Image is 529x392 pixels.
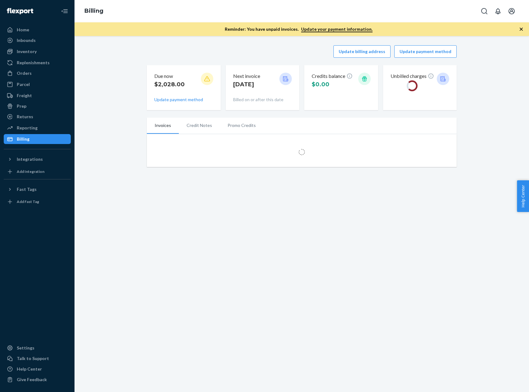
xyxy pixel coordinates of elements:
[394,45,457,58] button: Update payment method
[17,125,38,131] div: Reporting
[4,91,71,101] a: Freight
[17,48,37,55] div: Inventory
[225,26,373,32] p: Reminder: You have unpaid invoices.
[312,73,353,80] p: Credits balance
[4,101,71,111] a: Prep
[4,354,71,363] button: Talk to Support
[17,81,30,88] div: Parcel
[4,197,71,207] a: Add Fast Tag
[4,167,71,177] a: Add Integration
[7,8,33,14] img: Flexport logo
[4,47,71,56] a: Inventory
[4,123,71,133] a: Reporting
[17,199,39,204] div: Add Fast Tag
[333,45,391,58] button: Update billing address
[17,114,33,120] div: Returns
[4,58,71,68] a: Replenishments
[17,136,29,142] div: Billing
[233,97,292,103] p: Billed on or after this date
[154,97,203,103] button: Update payment method
[17,92,32,99] div: Freight
[4,79,71,89] a: Parcel
[233,73,260,80] p: Next invoice
[154,73,185,80] p: Due now
[4,343,71,353] a: Settings
[4,154,71,164] button: Integrations
[4,134,71,144] a: Billing
[17,376,47,383] div: Give Feedback
[301,26,373,32] a: Update your payment information.
[154,80,185,88] p: $2,028.00
[4,25,71,35] a: Home
[17,37,36,43] div: Inbounds
[4,364,71,374] a: Help Center
[17,60,50,66] div: Replenishments
[17,27,29,33] div: Home
[179,118,220,133] li: Credit Notes
[17,355,49,362] div: Talk to Support
[505,5,518,17] button: Open account menu
[147,118,179,134] li: Invoices
[17,156,43,162] div: Integrations
[312,81,329,88] span: $0.00
[233,80,260,88] p: [DATE]
[17,70,32,76] div: Orders
[4,184,71,194] button: Fast Tags
[391,73,434,80] p: Unbilled charges
[17,186,37,192] div: Fast Tags
[478,5,491,17] button: Open Search Box
[58,5,71,17] button: Close Navigation
[492,5,504,17] button: Open notifications
[220,118,264,133] li: Promo Credits
[17,345,34,351] div: Settings
[17,169,44,174] div: Add Integration
[4,35,71,45] a: Inbounds
[4,112,71,122] a: Returns
[4,375,71,385] button: Give Feedback
[517,180,529,212] button: Help Center
[79,2,108,20] ol: breadcrumbs
[4,68,71,78] a: Orders
[84,7,103,14] a: Billing
[17,103,26,109] div: Prep
[17,366,42,372] div: Help Center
